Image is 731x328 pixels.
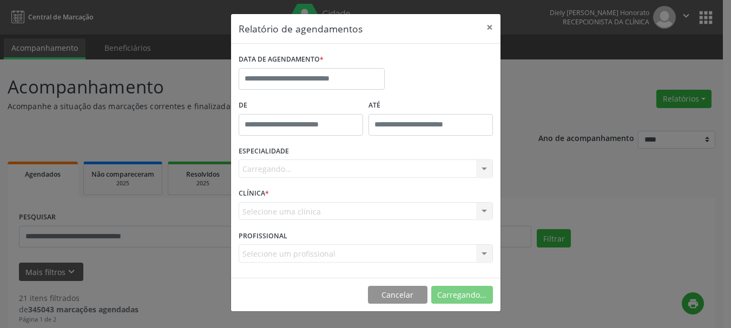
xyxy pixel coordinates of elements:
label: De [239,97,363,114]
h5: Relatório de agendamentos [239,22,363,36]
label: CLÍNICA [239,185,269,202]
button: Carregando... [431,286,493,304]
label: ESPECIALIDADE [239,143,289,160]
button: Close [479,14,500,41]
label: DATA DE AGENDAMENTO [239,51,324,68]
button: Cancelar [368,286,427,304]
label: PROFISSIONAL [239,227,287,244]
label: ATÉ [368,97,493,114]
